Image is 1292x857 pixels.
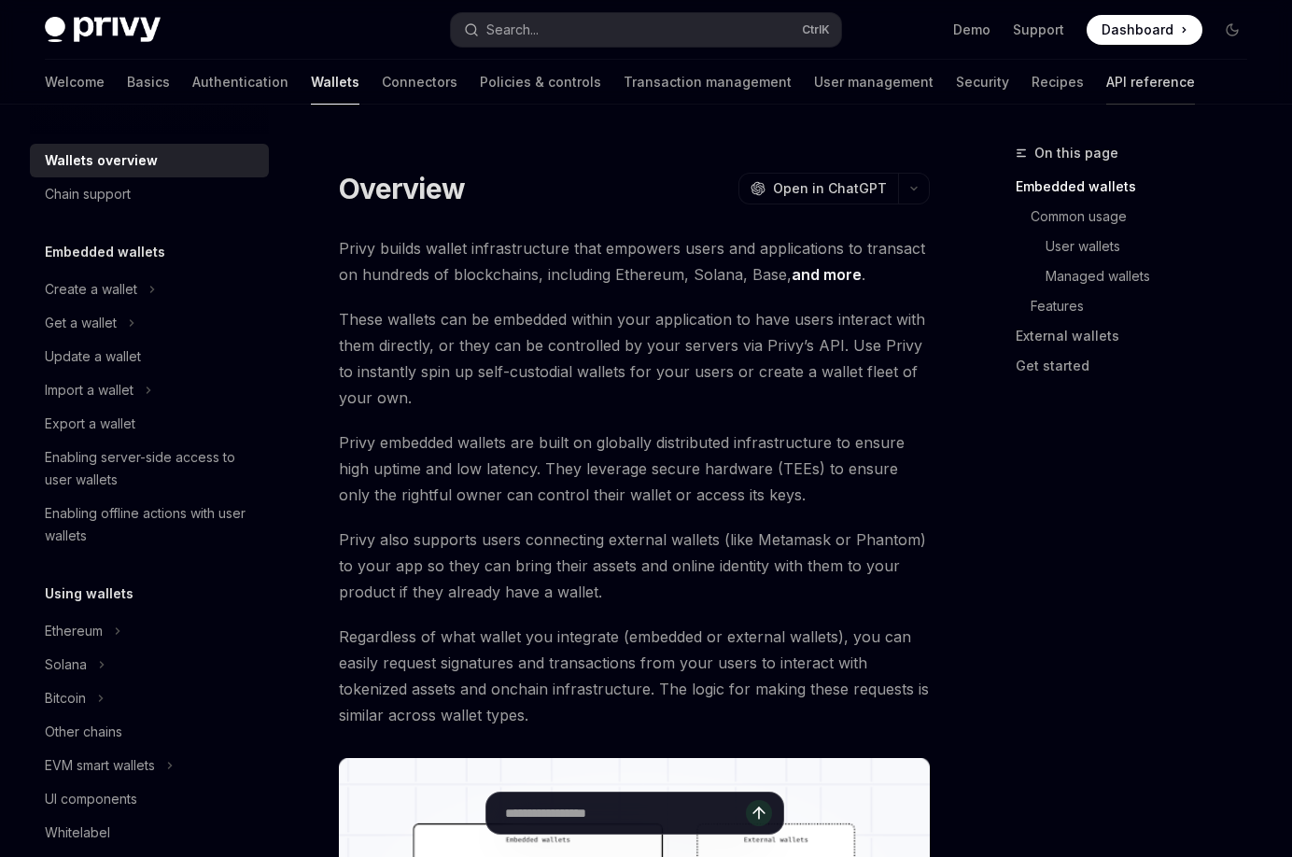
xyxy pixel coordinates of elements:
a: Update a wallet [30,340,269,373]
a: Dashboard [1087,15,1202,45]
button: Ethereum [30,614,131,648]
a: Recipes [1032,60,1084,105]
button: Solana [30,648,115,681]
a: Other chains [30,715,269,749]
span: Ctrl K [802,22,830,37]
a: Basics [127,60,170,105]
div: Other chains [45,721,122,743]
a: Managed wallets [1016,261,1262,291]
div: Enabling offline actions with user wallets [45,502,258,547]
div: Import a wallet [45,379,133,401]
span: Privy builds wallet infrastructure that empowers users and applications to transact on hundreds o... [339,235,930,288]
a: Wallets [311,60,359,105]
span: On this page [1034,142,1118,164]
a: Wallets overview [30,144,269,177]
div: EVM smart wallets [45,754,155,777]
a: API reference [1106,60,1195,105]
a: Features [1016,291,1262,321]
a: Enabling server-side access to user wallets [30,441,269,497]
img: dark logo [45,17,161,43]
a: Enabling offline actions with user wallets [30,497,269,553]
a: and more [792,265,862,285]
a: Chain support [30,177,269,211]
a: Security [956,60,1009,105]
a: Demo [953,21,990,39]
a: Welcome [45,60,105,105]
a: UI components [30,782,269,816]
a: Authentication [192,60,288,105]
a: Transaction management [624,60,792,105]
h5: Embedded wallets [45,241,165,263]
div: Whitelabel [45,822,110,844]
a: Whitelabel [30,816,269,850]
span: Privy embedded wallets are built on globally distributed infrastructure to ensure high uptime and... [339,429,930,508]
a: Export a wallet [30,407,269,441]
a: Get started [1016,351,1262,381]
button: EVM smart wallets [30,749,183,782]
div: Wallets overview [45,149,158,172]
button: Send message [746,800,772,826]
a: User management [814,60,934,105]
a: Common usage [1016,202,1262,232]
a: User wallets [1016,232,1262,261]
div: Chain support [45,183,131,205]
h1: Overview [339,172,465,205]
span: Privy also supports users connecting external wallets (like Metamask or Phantom) to your app so t... [339,527,930,605]
button: Import a wallet [30,373,161,407]
h5: Using wallets [45,583,133,605]
div: Bitcoin [45,687,86,709]
div: Search... [486,19,539,41]
div: Ethereum [45,620,103,642]
div: Get a wallet [45,312,117,334]
a: Support [1013,21,1064,39]
a: Connectors [382,60,457,105]
span: These wallets can be embedded within your application to have users interact with them directly, ... [339,306,930,411]
button: Toggle dark mode [1217,15,1247,45]
button: Create a wallet [30,273,165,306]
button: Get a wallet [30,306,145,340]
div: Create a wallet [45,278,137,301]
button: Open in ChatGPT [738,173,898,204]
div: Update a wallet [45,345,141,368]
span: Open in ChatGPT [773,179,887,198]
div: Solana [45,653,87,676]
button: Bitcoin [30,681,114,715]
a: Policies & controls [480,60,601,105]
input: Ask a question... [505,793,746,834]
a: External wallets [1016,321,1262,351]
div: Enabling server-side access to user wallets [45,446,258,491]
div: UI components [45,788,137,810]
div: Export a wallet [45,413,135,435]
button: Search...CtrlK [451,13,842,47]
span: Dashboard [1102,21,1173,39]
a: Embedded wallets [1016,172,1262,202]
span: Regardless of what wallet you integrate (embedded or external wallets), you can easily request si... [339,624,930,728]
